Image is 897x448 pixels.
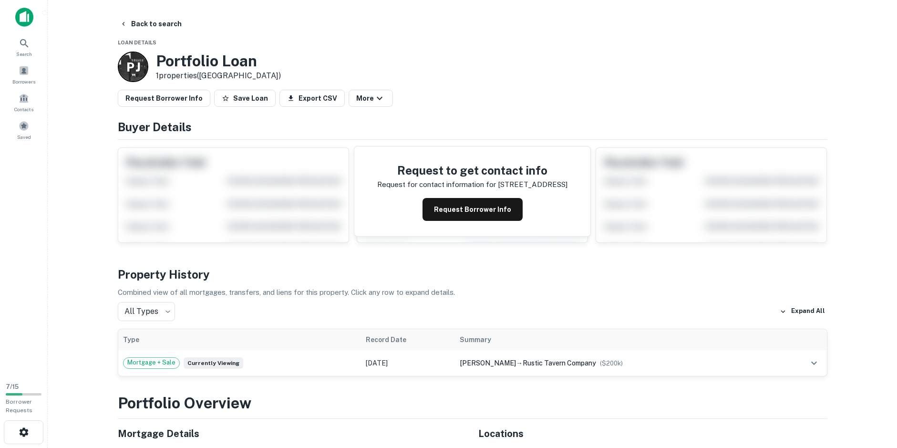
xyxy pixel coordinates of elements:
[498,179,567,190] p: [STREET_ADDRESS]
[806,355,822,371] button: expand row
[124,358,179,367] span: Mortgage + Sale
[3,62,45,87] a: Borrowers
[478,427,827,441] h5: Locations
[156,70,281,82] p: 1 properties ([GEOGRAPHIC_DATA])
[156,52,281,70] h3: Portfolio Loan
[116,15,186,32] button: Back to search
[361,350,455,376] td: [DATE]
[126,58,140,76] p: P J
[377,179,496,190] p: Request for contact information for
[377,162,567,179] h4: Request to get contact info
[15,8,33,27] img: capitalize-icon.png
[600,360,623,367] span: ($ 200k )
[3,89,45,115] a: Contacts
[14,105,33,113] span: Contacts
[17,133,31,141] span: Saved
[118,392,827,415] h3: Portfolio Overview
[118,118,827,135] h4: Buyer Details
[361,329,455,350] th: Record Date
[12,78,35,85] span: Borrowers
[118,329,361,350] th: Type
[118,40,156,45] span: Loan Details
[118,90,210,107] button: Request Borrower Info
[118,302,175,321] div: All Types
[279,90,345,107] button: Export CSV
[523,359,596,367] span: rustic tavern company
[184,357,243,369] span: Currently viewing
[118,266,827,283] h4: Property History
[460,358,773,368] div: →
[3,34,45,60] a: Search
[6,398,32,414] span: Borrower Requests
[214,90,276,107] button: Save Loan
[118,287,827,298] p: Combined view of all mortgages, transfers, and liens for this property. Click any row to expand d...
[3,117,45,143] a: Saved
[849,372,897,417] iframe: Chat Widget
[6,383,19,390] span: 7 / 15
[777,304,827,319] button: Expand All
[460,359,516,367] span: [PERSON_NAME]
[455,329,778,350] th: Summary
[16,50,32,58] span: Search
[349,90,393,107] button: More
[423,198,523,221] button: Request Borrower Info
[118,427,467,441] h5: Mortgage Details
